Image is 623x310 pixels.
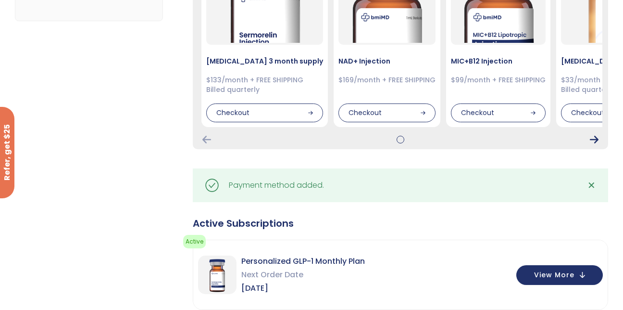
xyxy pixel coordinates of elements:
span: ✕ [587,179,596,192]
div: $169/month + FREE SHIPPING [338,76,436,85]
button: View More [516,265,603,285]
img: Personalized GLP-1 Monthly Plan [198,256,237,294]
div: Active Subscriptions [193,217,608,230]
h4: [MEDICAL_DATA] 3 month supply [206,56,323,66]
h4: MIC+B12 Injection [451,56,546,66]
div: Previous Card [202,136,211,143]
span: View More [534,272,574,278]
div: $99/month + FREE SHIPPING [451,76,546,85]
a: ✕ [582,176,601,195]
div: Checkout [206,103,323,123]
div: Checkout [451,103,546,123]
div: Payment method added. [229,179,324,192]
span: active [183,235,206,248]
span: [DATE] [241,282,365,295]
h4: NAD+ Injection [338,56,436,66]
span: Personalized GLP-1 Monthly Plan [241,255,365,268]
span: Next Order Date [241,268,365,282]
div: Next Card [590,136,598,143]
div: Checkout [338,103,436,123]
div: $133/month + FREE SHIPPING Billed quarterly [206,76,323,94]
